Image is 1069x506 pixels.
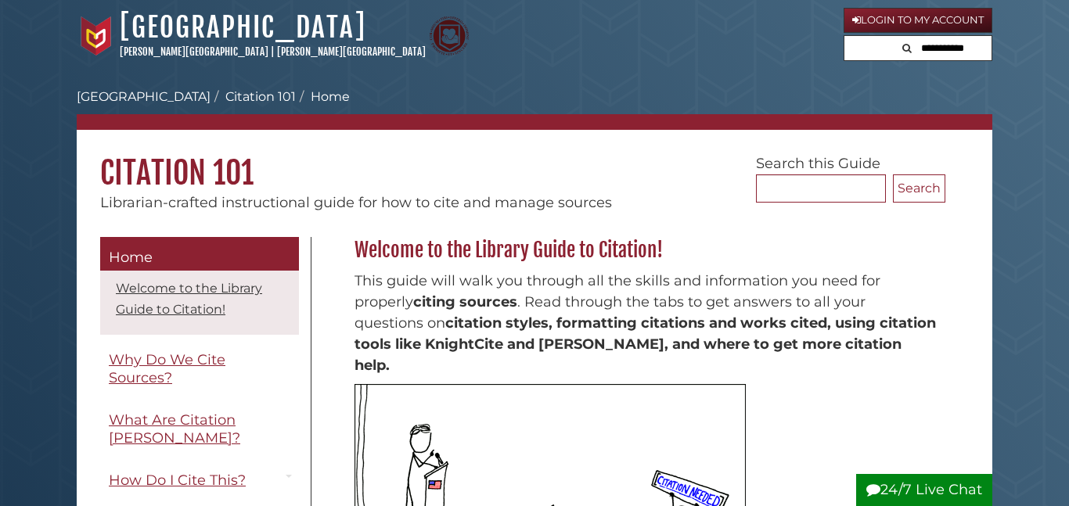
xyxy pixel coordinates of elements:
[225,89,296,104] a: Citation 101
[77,88,992,130] nav: breadcrumb
[413,293,517,310] strong: citing sources
[109,411,240,447] span: What Are Citation [PERSON_NAME]?
[430,16,469,56] img: Calvin Theological Seminary
[898,36,916,57] button: Search
[100,403,299,455] a: What Are Citation [PERSON_NAME]?
[856,474,992,506] button: 24/7 Live Chat
[100,194,612,211] span: Librarian-crafted instructional guide for how to cite and manage sources
[77,130,992,192] h1: Citation 101
[100,343,299,395] a: Why Do We Cite Sources?
[296,88,350,106] li: Home
[109,472,246,489] span: How Do I Cite This?
[902,43,912,53] i: Search
[77,89,211,104] a: [GEOGRAPHIC_DATA]
[100,463,299,498] a: How Do I Cite This?
[277,45,426,58] a: [PERSON_NAME][GEOGRAPHIC_DATA]
[109,249,153,266] span: Home
[109,351,225,386] span: Why Do We Cite Sources?
[120,10,366,45] a: [GEOGRAPHIC_DATA]
[347,238,945,263] h2: Welcome to the Library Guide to Citation!
[120,45,268,58] a: [PERSON_NAME][GEOGRAPHIC_DATA]
[844,8,992,33] a: Login to My Account
[355,272,936,374] span: This guide will walk you through all the skills and information you need for properly . Read thro...
[77,16,116,56] img: Calvin University
[100,237,299,271] a: Home
[355,314,936,374] strong: citation styles, formatting citations and works cited, using citation tools like KnightCite and [...
[271,45,275,58] span: |
[893,174,945,203] button: Search
[116,281,262,317] a: Welcome to the Library Guide to Citation!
